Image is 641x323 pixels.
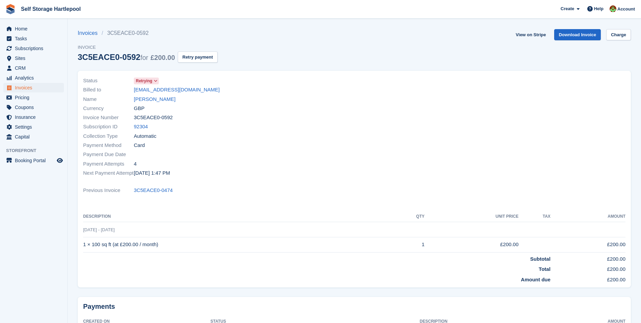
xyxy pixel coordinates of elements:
[15,93,55,102] span: Pricing
[83,169,134,177] span: Next Payment Attempt
[15,53,55,63] span: Sites
[610,5,616,12] img: Woods Removals
[550,252,625,263] td: £200.00
[3,34,64,43] a: menu
[83,227,115,232] span: [DATE] - [DATE]
[617,6,635,13] span: Account
[136,78,152,84] span: Retrying
[150,54,175,61] span: £200.00
[83,211,390,222] th: Description
[3,73,64,83] a: menu
[83,95,134,103] span: Name
[550,273,625,284] td: £200.00
[15,132,55,142] span: Capital
[424,211,518,222] th: Unit Price
[15,103,55,112] span: Coupons
[56,156,64,165] a: Preview store
[83,77,134,85] span: Status
[15,63,55,73] span: CRM
[83,142,134,149] span: Payment Method
[78,29,102,37] a: Invoices
[3,63,64,73] a: menu
[83,86,134,94] span: Billed to
[140,54,148,61] span: for
[83,132,134,140] span: Collection Type
[15,44,55,53] span: Subscriptions
[3,44,64,53] a: menu
[15,73,55,83] span: Analytics
[15,122,55,132] span: Settings
[521,277,551,282] strong: Amount due
[134,132,156,140] span: Automatic
[550,263,625,273] td: £200.00
[3,112,64,122] a: menu
[519,211,551,222] th: Tax
[5,4,16,14] img: stora-icon-8386f47178a22dfd0bd8f6a31ec36ba5ce8667c1dd55bd0f319d3a0aa187defe.svg
[3,83,64,92] a: menu
[134,169,170,177] time: 2025-09-30 12:47:57 UTC
[15,156,55,165] span: Booking Portal
[83,187,134,194] span: Previous Invoice
[554,29,601,40] a: Download Invoice
[134,86,220,94] a: [EMAIL_ADDRESS][DOMAIN_NAME]
[3,93,64,102] a: menu
[178,51,218,63] button: Retry payment
[561,5,574,12] span: Create
[134,95,175,103] a: [PERSON_NAME]
[134,160,137,168] span: 4
[594,5,603,12] span: Help
[83,160,134,168] span: Payment Attempts
[83,114,134,122] span: Invoice Number
[550,211,625,222] th: Amount
[15,24,55,34] span: Home
[134,123,148,131] a: 92304
[83,151,134,158] span: Payment Due Date
[134,187,173,194] a: 3C5EACE0-0474
[3,53,64,63] a: menu
[3,122,64,132] a: menu
[18,3,83,15] a: Self Storage Hartlepool
[15,112,55,122] span: Insurance
[78,29,218,37] nav: breadcrumbs
[83,302,625,311] h2: Payments
[513,29,548,40] a: View on Stripe
[606,29,631,40] a: Charge
[134,114,173,122] span: 3C5EACE0-0592
[83,123,134,131] span: Subscription ID
[15,34,55,43] span: Tasks
[539,266,550,272] strong: Total
[3,24,64,34] a: menu
[78,52,175,62] div: 3C5EACE0-0592
[6,147,67,154] span: Storefront
[83,237,390,252] td: 1 × 100 sq ft (at £200.00 / month)
[78,44,218,51] span: Invoice
[15,83,55,92] span: Invoices
[3,156,64,165] a: menu
[390,211,424,222] th: QTY
[134,77,159,85] a: Retrying
[134,142,145,149] span: Card
[3,103,64,112] a: menu
[550,237,625,252] td: £200.00
[3,132,64,142] a: menu
[83,105,134,112] span: Currency
[530,256,550,262] strong: Subtotal
[424,237,518,252] td: £200.00
[390,237,424,252] td: 1
[134,105,145,112] span: GBP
